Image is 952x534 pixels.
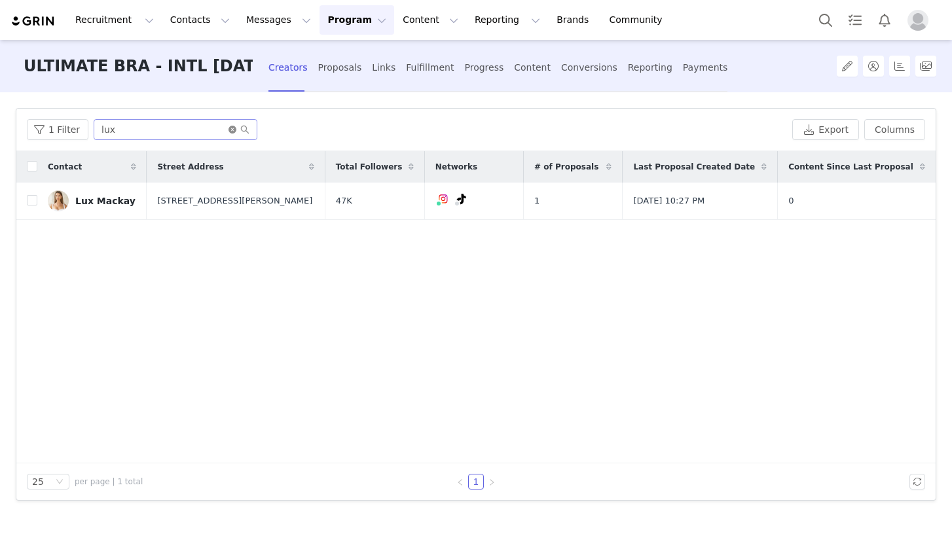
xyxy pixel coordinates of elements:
[435,161,477,173] span: Networks
[484,474,500,489] li: Next Page
[514,50,551,85] div: Content
[320,5,394,35] button: Program
[788,161,913,173] span: Content Since Last Proposal
[561,50,617,85] div: Conversions
[395,5,466,35] button: Content
[268,50,308,85] div: Creators
[336,161,403,173] span: Total Followers
[534,161,598,173] span: # of Proposals
[841,5,870,35] a: Tasks
[48,190,69,211] img: b00d90e3-ec5f-457e-a7c4-06935f2d66be.jpg
[628,50,672,85] div: Reporting
[811,5,840,35] button: Search
[10,15,56,27] img: grin logo
[488,478,496,486] i: icon: right
[240,125,249,134] i: icon: search
[900,10,942,31] button: Profile
[48,190,136,211] a: Lux Mackay
[549,5,600,35] a: Brands
[683,50,728,85] div: Payments
[464,50,503,85] div: Progress
[456,478,464,486] i: icon: left
[56,478,64,487] i: icon: down
[633,161,755,173] span: Last Proposal Created Date
[468,474,484,489] li: 1
[438,194,449,204] img: instagram.svg
[602,5,676,35] a: Community
[75,196,136,206] div: Lux Mackay
[24,40,253,93] h3: ULTIMATE BRA - INTL [DATE]
[75,476,143,488] span: per page | 1 total
[336,194,352,207] span: 47K
[67,5,162,35] button: Recruitment
[94,119,257,140] input: Search...
[372,50,395,85] div: Links
[157,194,312,207] span: [STREET_ADDRESS][PERSON_NAME]
[467,5,548,35] button: Reporting
[792,119,859,140] button: Export
[229,126,236,133] i: icon: close-circle
[406,50,454,85] div: Fulfillment
[157,161,223,173] span: Street Address
[788,194,794,207] span: 0
[238,5,319,35] button: Messages
[452,474,468,489] li: Previous Page
[907,10,928,31] img: placeholder-profile.jpg
[318,50,362,85] div: Proposals
[864,119,925,140] button: Columns
[633,194,705,207] span: [DATE] 10:27 PM
[534,194,540,207] span: 1
[469,474,483,489] a: 1
[48,161,82,173] span: Contact
[27,119,88,140] button: 1 Filter
[870,5,899,35] button: Notifications
[162,5,238,35] button: Contacts
[32,474,44,489] div: 25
